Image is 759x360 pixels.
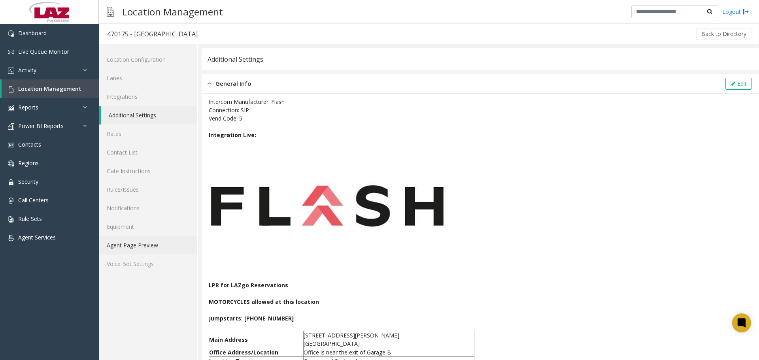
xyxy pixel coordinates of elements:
a: Lanes [99,69,197,87]
img: 'icon' [8,30,14,37]
span: Activity [18,66,36,74]
span: [GEOGRAPHIC_DATA] [304,340,360,347]
button: Back to Directory [696,28,751,40]
a: Rules/Issues [99,180,197,199]
b: Main Address [209,336,248,343]
span: Security [18,178,38,185]
span: Vend Code: 5 [209,115,242,122]
span: Live Queue Monitor [18,48,69,55]
img: 'icon' [8,235,14,241]
img: opened [208,79,211,88]
span: Location Management [18,85,81,92]
div: 470175 - [GEOGRAPHIC_DATA] [107,29,198,39]
a: Equipment [99,217,197,236]
span: General Info [215,79,251,88]
span: Dashboard [18,29,47,37]
img: pageIcon [107,2,114,21]
a: Voice Bot Settings [99,254,197,273]
b: MOTORCYCLES allowed at this location [209,298,319,305]
img: logout [743,8,749,16]
a: Additional Settings [101,106,197,124]
button: Edit [725,78,752,90]
a: Location Management [2,79,99,98]
span: Contacts [18,141,41,148]
div: Additional Settings [208,54,263,64]
span: Power BI Reports [18,122,64,130]
img: 'icon' [8,49,14,55]
b: LPR for LAZgo Reservations [209,281,288,289]
img: 'icon' [8,179,14,185]
span: [STREET_ADDRESS][PERSON_NAME] [304,332,399,339]
img: 'icon' [8,142,14,148]
img: 'icon' [8,160,14,167]
img: 'icon' [8,105,14,111]
a: Rates [99,124,197,143]
span: Regions [18,159,39,167]
img: 'icon' [8,68,14,74]
img: 'icon' [8,198,14,204]
b: Jumpstarts: [PHONE_NUMBER] [209,315,294,322]
a: Gate Instructions [99,162,197,180]
a: Location Configuration [99,50,197,69]
a: Agent Page Preview [99,236,197,254]
span: Intercom Manufacturer: Flash [209,98,285,106]
span: Rule Sets [18,215,42,222]
b: Office Address/Location [209,349,278,356]
img: 'icon' [8,216,14,222]
span: Call Centers [18,196,49,204]
b: Integration Live: [209,131,256,139]
span: Reports [18,104,38,111]
h3: Location Management [118,2,227,21]
a: Contact List [99,143,197,162]
img: 'icon' [8,123,14,130]
img: 'icon' [8,86,14,92]
span: Connection: SIP [209,106,249,114]
span: Office is near the exit of Garage B [304,349,391,356]
a: Notifications [99,199,197,217]
a: Logout [722,8,749,16]
img: 542f9c1c85d84225ab1d194cecfd4483.jpg [209,139,446,273]
a: Integrations [99,87,197,106]
span: Agent Services [18,234,56,241]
